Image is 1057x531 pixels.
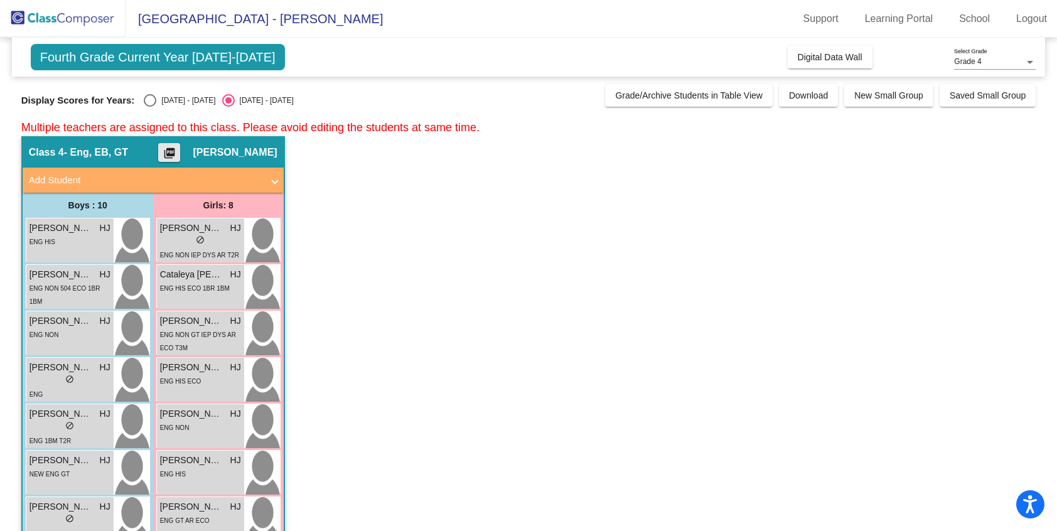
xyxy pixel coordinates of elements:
span: [PERSON_NAME] [160,500,223,513]
button: Saved Small Group [940,84,1036,107]
mat-panel-title: Add Student [29,173,262,188]
div: Boys : 10 [23,193,153,218]
a: Support [793,9,849,29]
span: Fourth Grade Current Year [DATE]-[DATE] [31,44,285,70]
div: [DATE] - [DATE] [156,95,215,106]
span: [PERSON_NAME] [160,222,223,235]
span: HJ [100,500,110,513]
span: ENG GT AR ECO [160,517,210,524]
span: ENG [30,391,43,398]
span: [PERSON_NAME] [30,454,92,467]
span: HJ [100,268,110,281]
span: ENG HIS ECO [160,378,201,385]
span: New Small Group [854,90,923,100]
a: Logout [1006,9,1057,29]
span: do_not_disturb_alt [65,375,74,383]
span: Multiple teachers are assigned to this class. Please avoid editing the students at same time. [21,121,480,134]
span: - Eng, EB, GT [64,146,128,159]
a: School [949,9,1000,29]
span: [PERSON_NAME] [160,314,223,328]
button: Print Students Details [158,143,180,162]
span: ENG HIS [160,471,186,478]
a: Learning Portal [855,9,943,29]
button: Grade/Archive Students in Table View [605,84,773,107]
button: New Small Group [844,84,933,107]
span: ENG NON [160,424,190,431]
span: ENG NON 504 ECO 1BR 1BM [30,285,100,305]
span: [PERSON_NAME] [160,407,223,421]
span: HJ [100,222,110,235]
span: Grade 4 [954,57,981,66]
span: HJ [230,314,241,328]
span: [PERSON_NAME] [30,268,92,281]
span: ENG NON [30,331,59,338]
span: HJ [230,268,241,281]
span: Cataleya [PERSON_NAME] [160,268,223,281]
span: [PERSON_NAME] [30,222,92,235]
span: do_not_disturb_alt [196,235,205,244]
span: [PERSON_NAME] [193,146,277,159]
div: [DATE] - [DATE] [235,95,294,106]
span: ENG HIS [30,239,55,245]
span: HJ [100,361,110,374]
span: HJ [230,361,241,374]
span: do_not_disturb_alt [65,514,74,523]
span: [PERSON_NAME] [30,407,92,421]
span: [PERSON_NAME] [30,314,92,328]
span: NEW ENG GT [30,471,70,478]
mat-icon: picture_as_pdf [162,147,177,164]
button: Download [779,84,838,107]
span: [PERSON_NAME] [160,361,223,374]
span: Download [789,90,828,100]
span: [PERSON_NAME] [160,454,223,467]
span: HJ [100,407,110,421]
span: Saved Small Group [950,90,1026,100]
span: do_not_disturb_alt [65,421,74,430]
mat-radio-group: Select an option [144,94,293,107]
span: ENG HIS ECO 1BR 1BM [160,285,230,292]
span: [GEOGRAPHIC_DATA] - [PERSON_NAME] [126,9,383,29]
mat-expansion-panel-header: Add Student [23,168,284,193]
span: HJ [230,454,241,467]
span: Grade/Archive Students in Table View [615,90,763,100]
span: ENG NON GT IEP DYS AR ECO T3M [160,331,236,351]
span: ENG 1BM T2R [30,437,72,444]
span: Display Scores for Years: [21,95,135,106]
button: Digital Data Wall [788,46,872,68]
div: Girls: 8 [153,193,284,218]
span: HJ [230,407,241,421]
span: [PERSON_NAME] [30,500,92,513]
span: Class 4 [29,146,64,159]
span: Digital Data Wall [798,52,862,62]
span: HJ [230,500,241,513]
span: HJ [100,454,110,467]
span: [PERSON_NAME] [30,361,92,374]
span: ENG NON IEP DYS AR T2R [160,252,239,259]
span: HJ [100,314,110,328]
span: HJ [230,222,241,235]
